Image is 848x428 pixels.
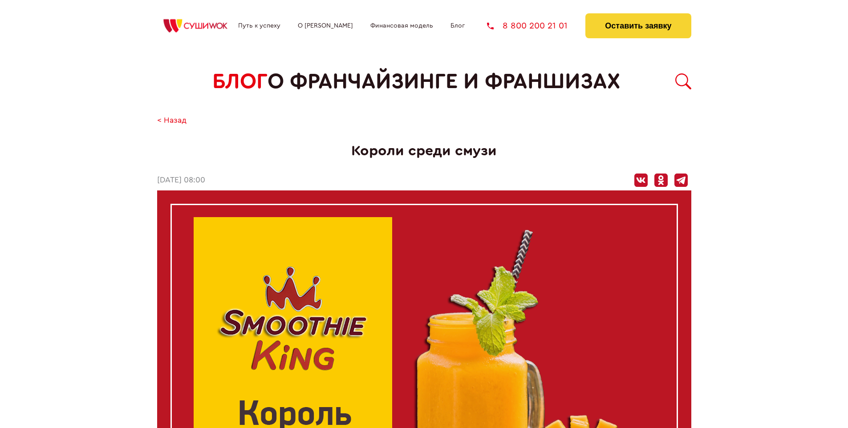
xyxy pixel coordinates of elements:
[238,22,280,29] a: Путь к успеху
[585,13,691,38] button: Оставить заявку
[450,22,465,29] a: Блог
[503,21,568,30] span: 8 800 200 21 01
[370,22,433,29] a: Финансовая модель
[157,176,205,185] time: [DATE] 08:00
[268,69,620,94] span: о франчайзинге и франшизах
[212,69,268,94] span: БЛОГ
[157,143,691,159] h1: Короли среди смузи
[487,21,568,30] a: 8 800 200 21 01
[298,22,353,29] a: О [PERSON_NAME]
[157,116,187,125] a: < Назад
